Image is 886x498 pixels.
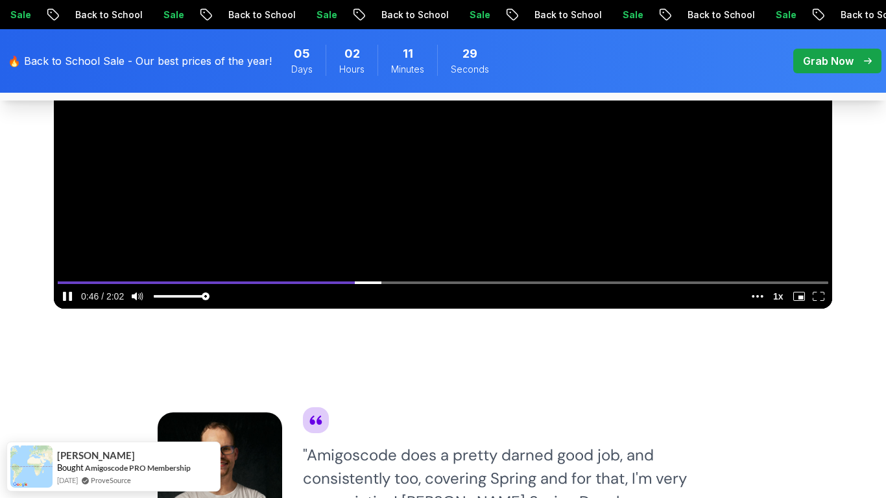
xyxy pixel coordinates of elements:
[612,8,654,21] p: Sale
[294,45,310,63] span: 5 Days
[462,45,477,63] span: 29 Seconds
[677,8,765,21] p: Back to School
[371,8,459,21] p: Back to School
[291,63,313,76] span: Days
[803,53,854,69] p: Grab Now
[10,445,53,488] img: provesource social proof notification image
[57,462,84,473] span: Bought
[765,8,807,21] p: Sale
[57,450,135,461] span: [PERSON_NAME]
[306,8,348,21] p: Sale
[344,45,360,63] span: 2 Hours
[91,475,131,486] a: ProveSource
[57,475,78,486] span: [DATE]
[403,45,413,63] span: 11 Minutes
[451,63,489,76] span: Seconds
[459,8,501,21] p: Sale
[65,8,153,21] p: Back to School
[218,8,306,21] p: Back to School
[153,8,195,21] p: Sale
[339,63,365,76] span: Hours
[8,53,272,69] p: 🔥 Back to School Sale - Our best prices of the year!
[85,463,191,473] a: Amigoscode PRO Membership
[391,63,424,76] span: Minutes
[524,8,612,21] p: Back to School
